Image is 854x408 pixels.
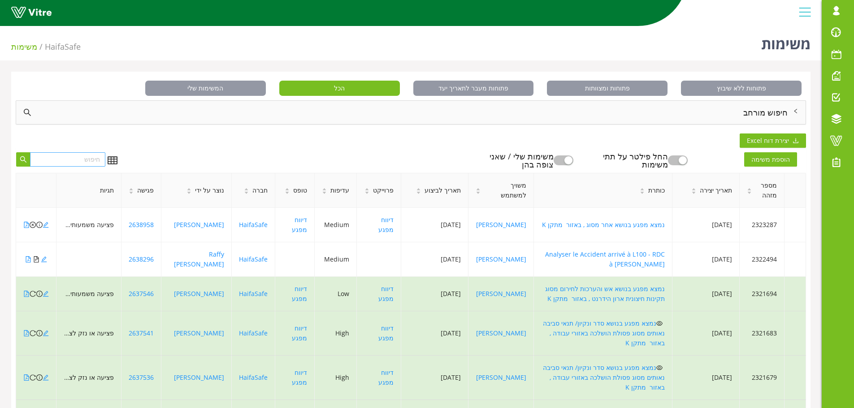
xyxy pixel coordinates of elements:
[373,185,394,195] span: פרוייקט
[23,291,30,297] span: file-pdf
[23,222,30,228] span: file-pdf
[239,255,268,263] a: HaifaSafe
[174,220,224,229] a: [PERSON_NAME]
[23,329,30,337] a: file-pdf
[129,255,154,263] a: 2638296
[476,220,526,229] a: [PERSON_NAME]
[285,187,290,192] span: caret-up
[45,41,81,52] span: 151
[293,185,307,195] span: טופס
[656,365,663,371] span: eye
[43,291,49,297] span: edit
[401,277,468,311] td: [DATE]
[672,208,740,242] td: [DATE]
[484,180,526,200] span: משויך למשתמש
[43,374,49,381] span: edit
[16,152,30,167] button: search
[315,208,357,242] td: Medium
[416,187,421,192] span: caret-up
[330,185,349,195] span: עדיפות
[12,220,114,229] span: פציעה משמעותית או נזק חמור למתקן
[740,277,785,311] td: 2321694
[36,374,43,381] span: info-circle
[23,220,30,229] a: file-pdf
[186,187,191,192] span: caret-up
[322,187,327,192] span: caret-up
[16,101,806,124] div: rightחיפוש מורחב
[681,81,802,96] span: פתוחות ללא שיבוץ
[30,291,36,297] span: reload
[23,108,31,116] span: search
[137,185,154,195] span: פגישה
[43,330,49,336] span: edit
[793,108,798,114] span: right
[41,255,47,263] a: edit
[239,329,268,337] a: HaifaSafe
[43,373,49,382] a: edit
[43,220,49,229] a: edit
[43,222,49,228] span: edit
[364,187,369,192] span: caret-up
[23,289,30,298] a: file-pdf
[672,356,740,400] td: [DATE]
[36,222,43,228] span: info-circle
[656,320,663,326] span: eye
[542,220,665,229] a: נמצא מפגע בנושא אחר מסוג , באזור מתקן K
[25,256,31,262] span: file-pdf
[744,153,806,164] a: הוספת משימה
[244,190,249,195] span: caret-down
[543,319,665,347] a: נמצא מפגע בנושא סדר ונקיון/ תנאי סביבה נאותים מסוג פסולת הושלכה באזורי עבודה , באזור מתקן K
[56,173,121,208] th: תגיות
[364,190,369,195] span: caret-down
[30,330,36,336] span: reload
[547,81,668,96] span: פתוחות ומצוותות
[239,373,268,382] a: HaifaSafe
[292,324,307,342] a: דיווח מפגע
[292,215,307,234] a: דיווח מפגע
[33,256,39,262] span: file-text
[36,291,43,297] span: info-circle
[378,284,394,303] a: דיווח מפגע
[129,373,154,382] a: 2637536
[378,324,394,342] a: דיווח מפגע
[145,81,266,96] span: המשימות שלי
[129,190,134,195] span: caret-down
[761,22,811,60] h1: משימות
[378,368,394,387] a: דיווח מפגע
[476,329,526,337] a: [PERSON_NAME]
[747,136,789,146] span: יצירת דוח Excel
[476,373,526,382] a: [PERSON_NAME]
[700,185,732,195] span: תאריך יצירה
[416,190,421,195] span: caret-down
[543,363,665,391] a: נמצא מפגע בנושא סדר ונקיון/ תנאי סביבה נאותים מסוג פסולת הושלכה באזורי עבודה , באזור מתקן K
[129,289,154,298] a: 2637546
[401,311,468,356] td: [DATE]
[43,329,49,337] a: edit
[23,374,30,381] span: file-pdf
[129,329,154,337] a: 2637541
[744,152,797,167] span: הוספת משימה
[174,289,224,298] a: [PERSON_NAME]
[62,329,114,337] span: פציעה או נזק לציוד
[740,356,785,400] td: 2321679
[476,187,481,192] span: caret-up
[41,256,47,262] span: edit
[186,190,191,195] span: caret-down
[672,311,740,356] td: [DATE]
[740,133,806,148] button: downloadיצירת דוח Excel
[195,185,224,195] span: נוצר על ידי
[476,190,481,195] span: caret-down
[672,277,740,311] td: [DATE]
[401,208,468,242] td: [DATE]
[129,187,134,192] span: caret-up
[279,81,400,96] span: הכל
[740,208,785,242] td: 2323287
[23,373,30,382] a: file-pdf
[477,152,554,168] div: משימות שלי / שאני צופה בהן
[11,40,45,53] li: משימות
[30,374,36,381] span: reload
[691,187,696,192] span: caret-up
[292,284,307,303] a: דיווח מפגע
[30,222,36,228] span: close-circle
[23,330,30,336] span: file-pdf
